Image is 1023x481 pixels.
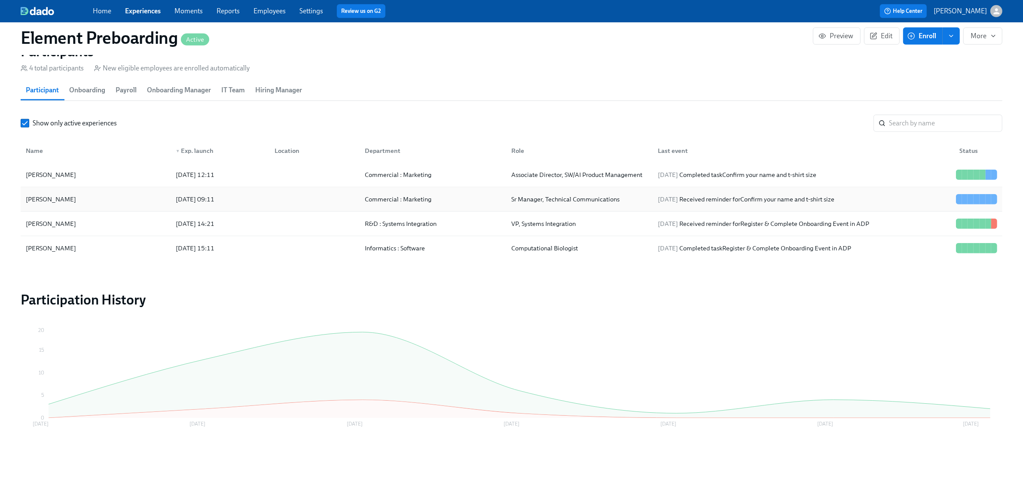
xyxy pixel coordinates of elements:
[889,115,1002,132] input: Search by name
[820,32,853,40] span: Preview
[654,219,953,229] div: Received reminder for Register & Complete Onboarding Event in ADP
[654,243,953,253] div: Completed task Register & Complete Onboarding Event in ADP
[33,119,117,128] span: Show only active experiences
[21,27,209,48] h1: Element Preboarding
[934,6,987,16] p: [PERSON_NAME]
[39,370,44,376] tspan: 10
[39,347,44,353] tspan: 15
[22,142,169,159] div: Name
[508,194,651,204] div: Sr Manager, Technical Communications
[172,243,268,253] div: [DATE] 15:11
[189,421,205,427] tspan: [DATE]
[362,146,505,156] div: Department
[943,27,960,45] button: enroll
[22,194,79,204] div: [PERSON_NAME]
[884,7,922,15] span: Help Center
[22,146,169,156] div: Name
[116,84,137,96] span: Payroll
[94,64,250,73] div: New eligible employees are enrolled automatically
[953,142,1001,159] div: Status
[909,32,936,40] span: Enroll
[172,194,268,204] div: [DATE] 09:11
[658,244,678,252] span: [DATE]
[22,219,169,229] div: [PERSON_NAME]
[658,220,678,228] span: [DATE]
[172,146,268,156] div: Exp. launch
[221,84,245,96] span: IT Team
[181,37,209,43] span: Active
[508,219,651,229] div: VP, Systems Integration
[125,7,161,15] a: Experiences
[864,27,900,45] button: Edit
[22,170,169,180] div: [PERSON_NAME]
[176,149,180,153] span: ▼
[21,187,1002,212] div: [PERSON_NAME][DATE] 09:11Commercial : MarketingSr Manager, Technical Communications[DATE] Receive...
[508,170,651,180] div: Associate Director, SW/AI Product Management
[172,219,268,229] div: [DATE] 14:21
[217,7,240,15] a: Reports
[504,421,519,427] tspan: [DATE]
[33,421,49,427] tspan: [DATE]
[299,7,323,15] a: Settings
[971,32,995,40] span: More
[268,142,358,159] div: Location
[21,212,1002,236] div: [PERSON_NAME][DATE] 14:21R&D : Systems IntegrationVP, Systems Integration[DATE] Received reminder...
[508,243,651,253] div: Computational Biologist
[41,393,44,399] tspan: 5
[880,4,927,18] button: Help Center
[21,7,54,15] img: dado
[651,142,953,159] div: Last event
[654,170,953,180] div: Completed task Confirm your name and t-shirt size
[169,142,268,159] div: ▼Exp. launch
[21,236,1002,260] div: [PERSON_NAME][DATE] 15:11Informatics : SoftwareComputational Biologist[DATE] Completed taskRegist...
[660,421,676,427] tspan: [DATE]
[337,4,385,18] button: Review us on G2
[347,421,363,427] tspan: [DATE]
[255,84,302,96] span: Hiring Manager
[341,7,381,15] a: Review us on G2
[271,146,358,156] div: Location
[362,170,505,180] div: Commercial : Marketing
[903,27,943,45] button: Enroll
[26,84,59,96] span: Participant
[504,142,651,159] div: Role
[871,32,892,40] span: Edit
[21,291,1002,308] h2: Participation History
[818,421,834,427] tspan: [DATE]
[362,194,505,204] div: Commercial : Marketing
[358,142,505,159] div: Department
[93,7,111,15] a: Home
[934,5,1002,17] button: [PERSON_NAME]
[813,27,861,45] button: Preview
[147,84,211,96] span: Onboarding Manager
[658,171,678,179] span: [DATE]
[41,415,44,421] tspan: 0
[253,7,286,15] a: Employees
[654,146,953,156] div: Last event
[172,170,268,180] div: [DATE] 12:11
[174,7,203,15] a: Moments
[21,7,93,15] a: dado
[69,84,105,96] span: Onboarding
[21,163,1002,187] div: [PERSON_NAME][DATE] 12:11Commercial : MarketingAssociate Director, SW/AI Product Management[DATE]...
[956,146,1001,156] div: Status
[362,243,505,253] div: Informatics : Software
[963,421,979,427] tspan: [DATE]
[963,27,1002,45] button: More
[362,219,505,229] div: R&D : Systems Integration
[658,195,678,203] span: [DATE]
[508,146,651,156] div: Role
[654,194,953,204] div: Received reminder for Confirm your name and t-shirt size
[22,243,169,253] div: [PERSON_NAME]
[21,64,84,73] div: 4 total participants
[38,327,44,333] tspan: 20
